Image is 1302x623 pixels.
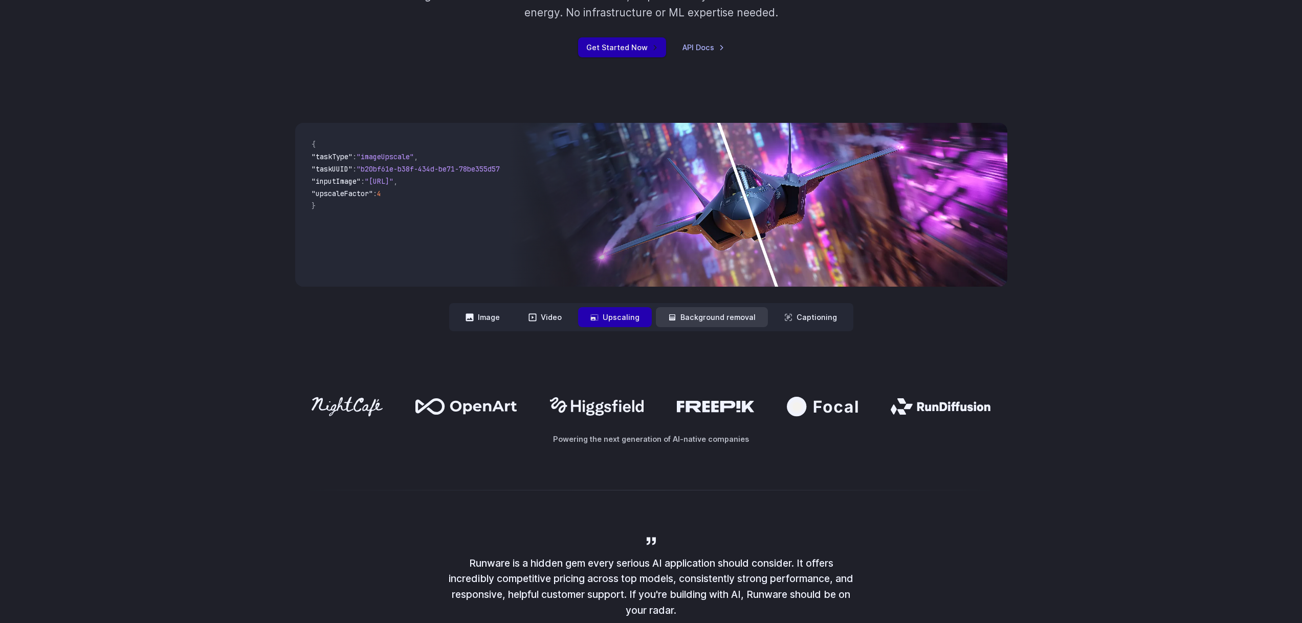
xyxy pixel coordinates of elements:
[516,307,574,327] button: Video
[453,307,512,327] button: Image
[772,307,849,327] button: Captioning
[656,307,768,327] button: Background removal
[312,140,316,149] span: {
[414,152,418,161] span: ,
[365,177,393,186] span: "[URL]"
[312,177,361,186] span: "inputImage"
[352,152,357,161] span: :
[447,555,856,618] p: Runware is a hidden gem every serious AI application should consider. It offers incredibly compet...
[578,37,666,57] a: Get Started Now
[312,164,352,174] span: "taskUUID"
[312,152,352,161] span: "taskType"
[357,164,512,174] span: "b20bf61e-b38f-434d-be71-78be355d5795"
[312,189,373,198] span: "upscaleFactor"
[377,189,381,198] span: 4
[393,177,398,186] span: ,
[312,201,316,210] span: }
[295,433,1007,445] p: Powering the next generation of AI-native companies
[509,123,1007,287] img: Futuristic stealth jet streaking through a neon-lit cityscape with glowing purple exhaust
[352,164,357,174] span: :
[682,41,724,53] a: API Docs
[361,177,365,186] span: :
[578,307,652,327] button: Upscaling
[373,189,377,198] span: :
[357,152,414,161] span: "imageUpscale"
